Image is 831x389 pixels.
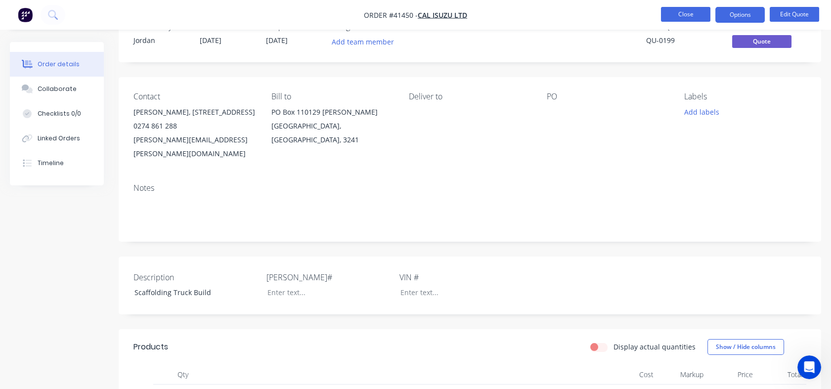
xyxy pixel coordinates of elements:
button: Timeline [10,151,104,175]
div: Scaffolding Truck Build [127,285,250,300]
div: Markup [657,365,707,385]
label: VIN # [399,271,523,283]
button: Add labels [679,105,724,119]
div: PO [547,92,669,101]
div: Status [732,22,806,31]
div: Collaborate [38,85,77,93]
span: [DATE] [266,36,288,45]
div: [PERSON_NAME][EMAIL_ADDRESS][PERSON_NAME][DOMAIN_NAME] [133,133,256,161]
iframe: Intercom live chat [797,355,821,379]
div: Cost [608,365,657,385]
div: Checklists 0/0 [38,109,81,118]
div: [PERSON_NAME], [STREET_ADDRESS]0274 861 288[PERSON_NAME][EMAIL_ADDRESS][PERSON_NAME][DOMAIN_NAME] [133,105,256,161]
label: Display actual quantities [613,342,696,352]
div: Required [266,22,320,31]
button: Add team member [327,35,399,48]
div: PO Box 110129 [PERSON_NAME][GEOGRAPHIC_DATA], [GEOGRAPHIC_DATA], 3241 [271,105,394,147]
span: Order #41450 - [364,10,418,20]
div: Linked Orders [38,134,80,143]
label: Description [133,271,257,283]
button: Linked Orders [10,126,104,151]
div: Created [200,22,254,31]
div: Xero Quote # [646,22,720,31]
button: Show / Hide columns [707,339,784,355]
div: Bill to [271,92,394,101]
button: Add team member [332,35,399,48]
div: Price [707,365,757,385]
div: Contact [133,92,256,101]
div: Deliver to [409,92,531,101]
div: Order details [38,60,80,69]
div: [GEOGRAPHIC_DATA], [GEOGRAPHIC_DATA], 3241 [271,119,394,147]
button: Edit Quote [770,7,819,22]
div: Products [133,341,168,353]
a: Cal Isuzu Ltd [418,10,467,20]
button: Options [715,7,765,23]
label: [PERSON_NAME]# [266,271,390,283]
span: Quote [732,35,791,47]
span: [DATE] [200,36,221,45]
div: Qty [153,365,213,385]
div: Created by [133,22,188,31]
div: Notes [133,183,806,193]
button: Close [661,7,710,22]
div: Jordan [133,35,188,45]
button: Order details [10,52,104,77]
div: Timeline [38,159,64,168]
div: Total [757,365,806,385]
div: [PERSON_NAME], [STREET_ADDRESS] [133,105,256,119]
div: QU-0199 [646,35,720,45]
button: Collaborate [10,77,104,101]
button: Quote [732,35,791,50]
div: Labels [684,92,806,101]
div: 0274 861 288 [133,119,256,133]
img: Factory [18,7,33,22]
div: PO Box 110129 [PERSON_NAME] [271,105,394,119]
div: Assigned to [332,22,431,31]
button: Checklists 0/0 [10,101,104,126]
